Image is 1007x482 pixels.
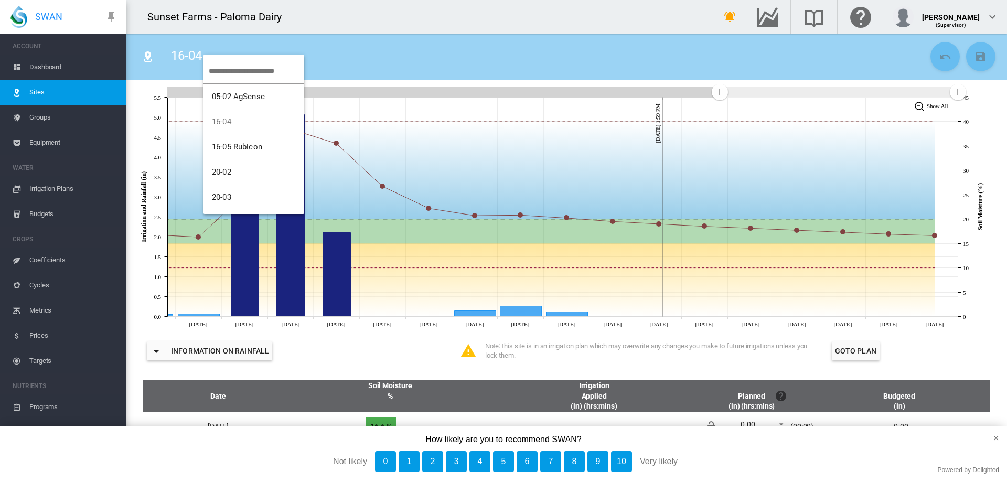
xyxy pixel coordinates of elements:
[564,451,585,472] button: 8
[375,451,396,472] button: 0, Not likely
[469,451,490,472] button: 4
[493,451,514,472] button: 5
[587,451,608,472] button: 9
[399,451,420,472] button: 1
[976,426,1007,449] button: close survey
[640,451,771,472] div: Very likely
[517,451,538,472] button: 6
[236,451,367,472] div: Not likely
[611,451,632,472] button: 10, Very likely
[540,451,561,472] button: 7
[446,451,467,472] button: 3
[422,451,443,472] button: 2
